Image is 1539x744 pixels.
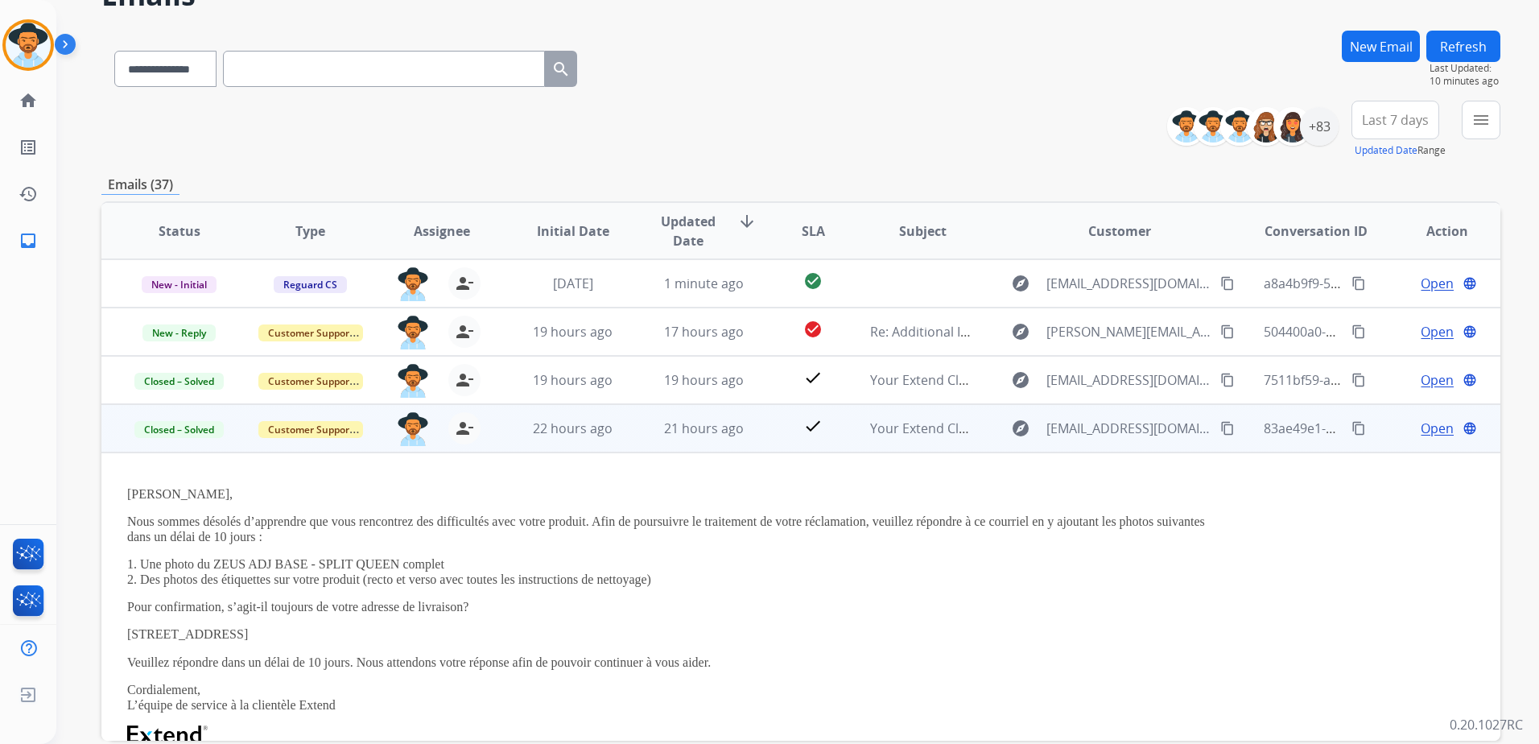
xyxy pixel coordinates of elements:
mat-icon: content_copy [1220,373,1235,387]
span: 19 hours ago [533,323,613,341]
img: agent-avatar [397,267,429,301]
mat-icon: language [1463,373,1477,387]
span: [PERSON_NAME][EMAIL_ADDRESS][DOMAIN_NAME] [1046,322,1211,341]
mat-icon: person_remove [455,274,474,293]
span: a8a4b9f9-5368-4552-803f-cd22cabf0d26 [1264,275,1504,292]
span: Type [295,221,325,241]
span: Re: Additional Information Needed [870,323,1080,341]
button: New Email [1342,31,1420,62]
mat-icon: explore [1011,370,1030,390]
mat-icon: search [551,60,571,79]
span: 19 hours ago [664,371,744,389]
mat-icon: inbox [19,231,38,250]
p: [PERSON_NAME], [127,487,1212,502]
mat-icon: content_copy [1351,276,1366,291]
mat-icon: arrow_downward [737,212,757,231]
span: Reguard CS [274,276,347,293]
mat-icon: language [1463,276,1477,291]
span: Last 7 days [1362,117,1429,123]
mat-icon: language [1463,324,1477,339]
mat-icon: content_copy [1351,421,1366,436]
button: Refresh [1426,31,1500,62]
span: Your Extend Claim [870,371,981,389]
span: Updated Date [652,212,724,250]
span: New - Initial [142,276,217,293]
mat-icon: menu [1471,110,1491,130]
div: +83 [1300,107,1339,146]
mat-icon: person_remove [455,322,474,341]
mat-icon: check_circle [803,271,823,291]
p: Veuillez répondre dans un délai de 10 jours. Nous attendons votre réponse afin de pouvoir continu... [127,655,1212,670]
span: 1 minute ago [664,275,744,292]
button: Updated Date [1355,144,1417,157]
img: Extend Logo [127,725,208,743]
p: 1. Une photo du ZEUS ADJ BASE - SPLIT QUEEN complet 2. Des photos des étiquettes sur votre produi... [127,557,1212,587]
span: [EMAIL_ADDRESS][DOMAIN_NAME] [1046,370,1211,390]
mat-icon: list_alt [19,138,38,157]
span: Open [1421,274,1454,293]
mat-icon: explore [1011,322,1030,341]
mat-icon: explore [1011,274,1030,293]
span: New - Reply [142,324,216,341]
span: Last Updated: [1430,62,1500,75]
img: avatar [6,23,51,68]
p: Nous sommes désolés d’apprendre que vous rencontrez des difficultés avec votre produit. Afin de p... [127,515,1212,544]
span: 17 hours ago [664,323,744,341]
p: Emails (37) [101,175,179,195]
span: Open [1421,322,1454,341]
mat-icon: content_copy [1351,373,1366,387]
span: 504400a0-2120-49d7-bc03-536aa35406c0 [1264,323,1512,341]
img: agent-avatar [397,412,429,446]
span: [EMAIL_ADDRESS][DOMAIN_NAME] [1046,419,1211,438]
span: 21 hours ago [664,420,744,437]
p: Cordialement, L’équipe de service à la clientèle Extend [127,683,1212,713]
img: agent-avatar [397,364,429,398]
mat-icon: history [19,184,38,204]
span: 7511bf59-a18b-4d52-895a-1152a0b60b19 [1264,371,1512,389]
span: Your Extend Claim [870,420,981,437]
mat-icon: person_remove [455,419,474,438]
th: Action [1369,203,1500,259]
span: Customer Support [258,324,363,341]
mat-icon: language [1463,421,1477,436]
span: Status [159,221,200,241]
span: Customer Support [258,373,363,390]
mat-icon: content_copy [1220,276,1235,291]
span: Range [1355,143,1446,157]
mat-icon: home [19,91,38,110]
span: Subject [899,221,947,241]
mat-icon: check_circle [803,320,823,339]
mat-icon: person_remove [455,370,474,390]
mat-icon: check [803,368,823,387]
span: 19 hours ago [533,371,613,389]
span: 22 hours ago [533,420,613,437]
span: 10 minutes ago [1430,75,1500,88]
span: Assignee [414,221,470,241]
span: [DATE] [553,275,593,292]
span: Open [1421,370,1454,390]
mat-icon: content_copy [1220,324,1235,339]
p: [STREET_ADDRESS] [127,627,1212,642]
span: [EMAIL_ADDRESS][DOMAIN_NAME] [1046,274,1211,293]
p: 0.20.1027RC [1450,715,1523,734]
span: Customer [1088,221,1151,241]
mat-icon: content_copy [1220,421,1235,436]
span: Initial Date [537,221,609,241]
span: Closed – Solved [134,421,224,438]
mat-icon: check [803,416,823,436]
button: Last 7 days [1351,101,1439,139]
p: Pour confirmation, s’agit-il toujours de votre adresse de livraison? [127,600,1212,614]
span: Customer Support [258,421,363,438]
img: agent-avatar [397,316,429,349]
mat-icon: content_copy [1351,324,1366,339]
span: Open [1421,419,1454,438]
span: SLA [802,221,825,241]
span: Conversation ID [1265,221,1368,241]
span: 83ae49e1-9fcf-4f9d-a394-66dfb9578bbd [1264,420,1503,437]
mat-icon: explore [1011,419,1030,438]
span: Closed – Solved [134,373,224,390]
